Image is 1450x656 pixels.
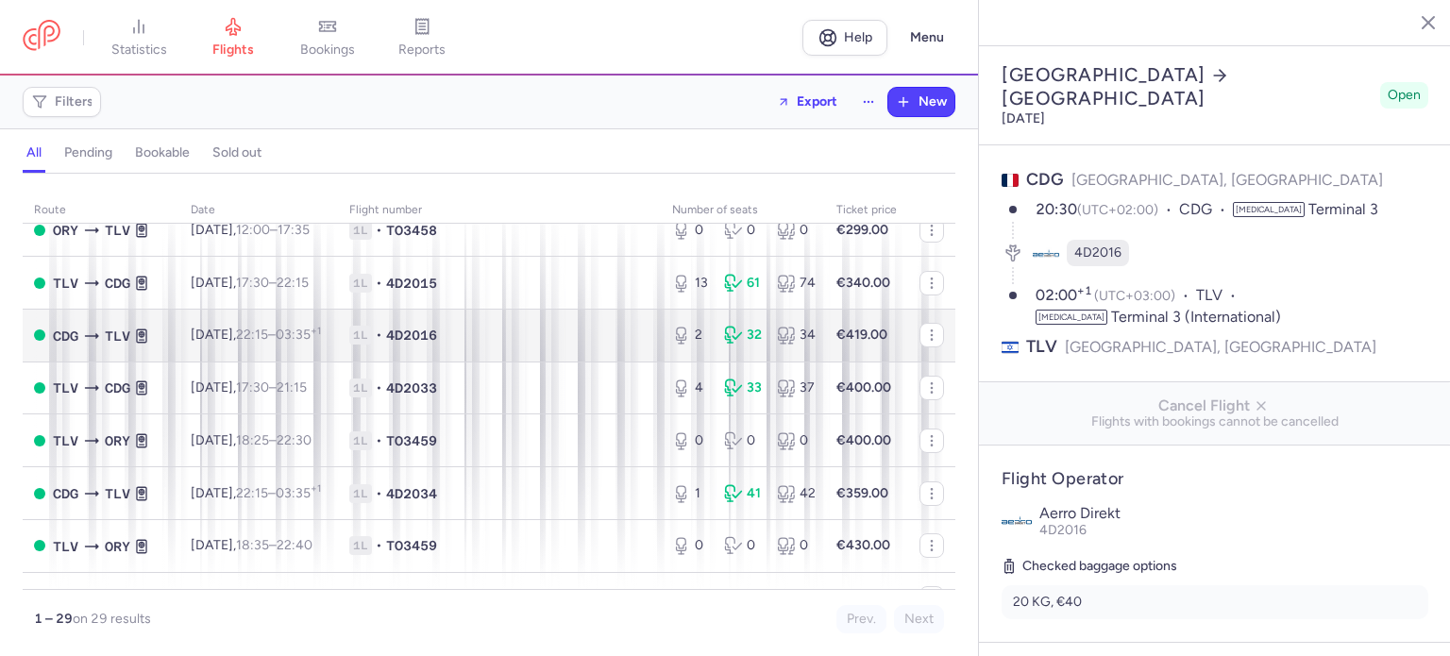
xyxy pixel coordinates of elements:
[994,414,1436,429] span: Flights with bookings cannot be cancelled
[724,484,761,503] div: 41
[724,221,761,240] div: 0
[386,221,437,240] span: TO3458
[1039,505,1428,522] p: Aerro Direkt
[1002,585,1428,619] li: 20 KG, €40
[34,611,73,627] strong: 1 – 29
[53,220,78,241] span: ORY
[1111,308,1281,326] span: Terminal 3 (International)
[135,144,190,161] h4: bookable
[724,536,761,555] div: 0
[1077,284,1092,297] sup: +1
[179,196,338,225] th: date
[349,484,372,503] span: 1L
[311,325,321,337] sup: +1
[724,274,761,293] div: 61
[376,326,382,345] span: •
[236,537,312,553] span: –
[777,484,814,503] div: 42
[349,378,372,397] span: 1L
[836,379,891,395] strong: €400.00
[1036,310,1107,325] span: [MEDICAL_DATA]
[777,326,814,345] div: 34
[53,430,78,451] span: TLV
[672,326,709,345] div: 2
[277,275,309,291] time: 22:15
[64,144,112,161] h4: pending
[236,485,268,501] time: 22:15
[105,536,130,557] span: ORY
[1033,240,1059,266] figure: 4D airline logo
[23,20,60,55] a: CitizenPlane red outlined logo
[276,327,321,343] time: 03:35
[672,536,709,555] div: 0
[191,379,307,395] span: [DATE],
[844,30,872,44] span: Help
[236,275,269,291] time: 17:30
[1039,522,1087,538] span: 4D2016
[191,275,309,291] span: [DATE],
[105,326,130,346] span: TLV
[349,221,372,240] span: 1L
[236,222,270,238] time: 12:00
[836,432,891,448] strong: €400.00
[53,536,78,557] span: TLV
[1026,169,1064,190] span: CDG
[376,221,382,240] span: •
[277,379,307,395] time: 21:15
[1077,202,1158,218] span: (UTC+02:00)
[802,20,887,56] a: Help
[277,537,312,553] time: 22:40
[236,485,321,501] span: –
[191,537,312,553] span: [DATE],
[1002,63,1373,110] h2: [GEOGRAPHIC_DATA] [GEOGRAPHIC_DATA]
[777,221,814,240] div: 0
[92,17,186,59] a: statistics
[672,274,709,293] div: 13
[186,17,280,59] a: flights
[1196,285,1243,307] span: TLV
[1065,335,1376,359] span: [GEOGRAPHIC_DATA], [GEOGRAPHIC_DATA]
[105,588,130,609] span: ORY
[888,88,954,116] button: New
[386,431,437,450] span: TO3459
[836,327,887,343] strong: €419.00
[919,94,947,109] span: New
[836,485,888,501] strong: €359.00
[672,221,709,240] div: 0
[26,144,42,161] h4: all
[398,42,446,59] span: reports
[236,222,310,238] span: –
[236,537,269,553] time: 18:35
[276,485,321,501] time: 03:35
[53,588,78,609] span: TLV
[376,536,382,555] span: •
[236,327,321,343] span: –
[236,379,307,395] span: –
[278,222,310,238] time: 17:35
[105,220,130,241] span: TLV
[1026,335,1057,359] span: TLV
[661,196,825,225] th: number of seats
[280,17,375,59] a: bookings
[105,273,130,294] span: CDG
[1002,555,1428,578] h5: Checked baggage options
[724,431,761,450] div: 0
[191,327,321,343] span: [DATE],
[1094,288,1175,304] span: (UTC+03:00)
[191,485,321,501] span: [DATE],
[1074,244,1121,262] span: 4D2016
[376,274,382,293] span: •
[338,196,661,225] th: Flight number
[994,397,1436,414] span: Cancel Flight
[236,327,268,343] time: 22:15
[386,484,437,503] span: 4D2034
[899,20,955,56] button: Menu
[777,274,814,293] div: 74
[236,379,269,395] time: 17:30
[1002,468,1428,490] h4: Flight Operator
[376,378,382,397] span: •
[55,94,93,109] span: Filters
[825,196,908,225] th: Ticket price
[1233,202,1305,217] span: [MEDICAL_DATA]
[1179,199,1233,221] span: CDG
